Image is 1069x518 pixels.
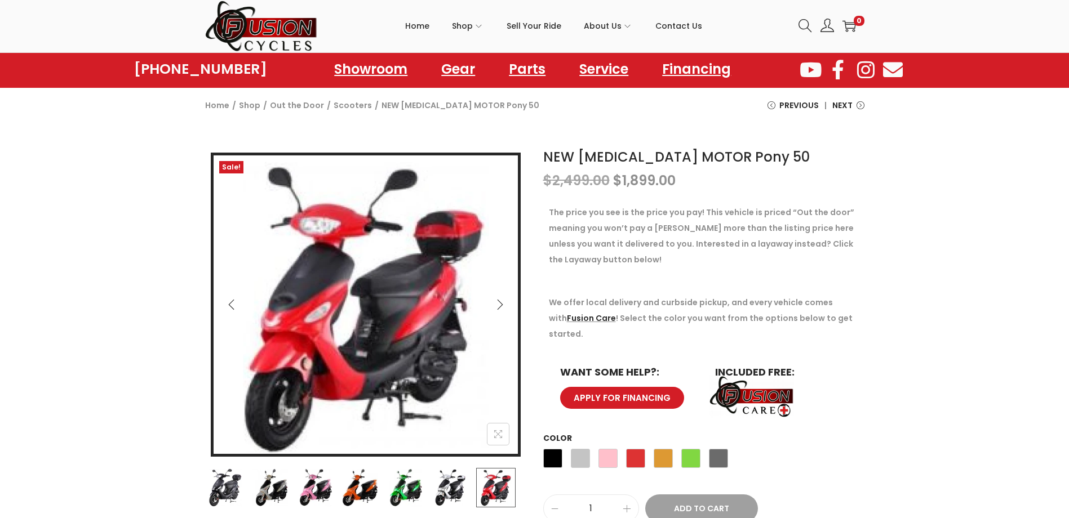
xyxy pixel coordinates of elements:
a: About Us [584,1,633,51]
nav: Primary navigation [318,1,790,51]
a: Next [832,97,864,122]
nav: Menu [323,56,742,82]
img: Product image [206,468,245,507]
a: Home [205,100,229,111]
h6: WANT SOME HELP?: [560,367,693,377]
span: / [263,97,267,113]
span: Shop [452,12,473,40]
span: / [327,97,331,113]
span: Contact Us [655,12,702,40]
label: Color [543,432,572,444]
span: / [232,97,236,113]
span: Home [405,12,429,40]
a: Contact Us [655,1,702,51]
span: / [375,97,379,113]
a: Service [568,56,640,82]
a: Gear [430,56,486,82]
button: Next [487,292,512,317]
a: Shop [452,1,484,51]
bdi: 1,899.00 [613,171,676,190]
span: About Us [584,12,622,40]
a: Parts [498,56,557,82]
img: Product image [296,468,335,507]
img: Product image [476,468,516,507]
a: Out the Door [270,100,324,111]
img: Product image [340,468,380,507]
button: Previous [219,292,244,317]
span: Sell Your Ride [507,12,561,40]
input: Product quantity [544,501,638,516]
a: Fusion Care [567,312,616,324]
a: Shop [239,100,260,111]
img: Product image [386,468,425,507]
img: Product image [250,468,290,507]
a: Sell Your Ride [507,1,561,51]
a: Previous [768,97,819,122]
a: Financing [651,56,742,82]
bdi: 2,499.00 [543,171,610,190]
a: Scooters [334,100,372,111]
p: We offer local delivery and curbside pickup, and every vehicle comes with ! Select the color you ... [549,294,859,342]
span: $ [543,171,552,190]
span: $ [613,171,622,190]
span: NEW [MEDICAL_DATA] MOTOR Pony 50 [382,97,539,113]
a: APPLY FOR FINANCING [560,387,684,409]
h6: INCLUDED FREE: [715,367,848,377]
p: The price you see is the price you pay! This vehicle is priced “Out the door” meaning you won’t p... [549,204,859,267]
span: Previous [779,97,819,113]
a: 0 [842,19,856,33]
img: Product image [214,155,518,459]
img: Product image [431,468,470,507]
a: Showroom [323,56,419,82]
span: APPLY FOR FINANCING [574,394,671,402]
a: Home [405,1,429,51]
a: [PHONE_NUMBER] [134,61,267,77]
span: Next [832,97,853,113]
